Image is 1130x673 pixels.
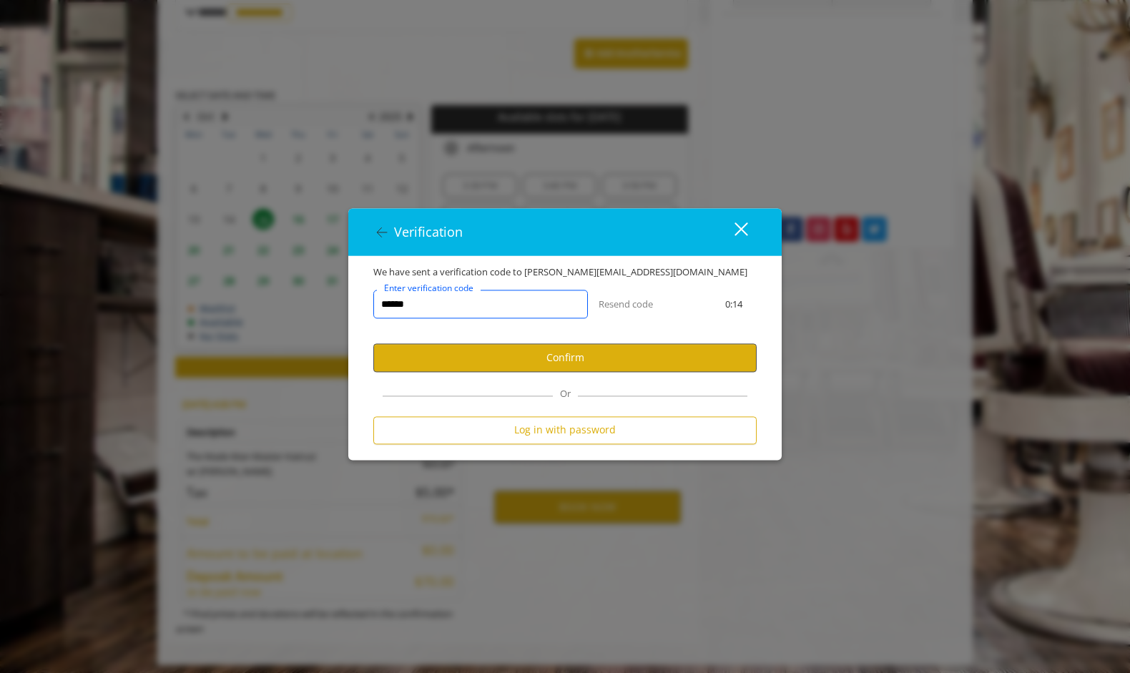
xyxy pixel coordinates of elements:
[363,265,767,280] div: We have sent a verification code to [PERSON_NAME][EMAIL_ADDRESS][DOMAIN_NAME]
[599,297,653,312] button: Resend code
[708,217,757,247] button: close dialog
[373,344,757,372] button: Confirm
[373,290,588,319] input: verificationCodeText
[718,221,747,242] div: close dialog
[394,223,463,240] span: Verification
[377,282,481,295] label: Enter verification code
[373,416,757,444] button: Log in with password
[553,387,578,400] span: Or
[700,297,767,312] div: 0:14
